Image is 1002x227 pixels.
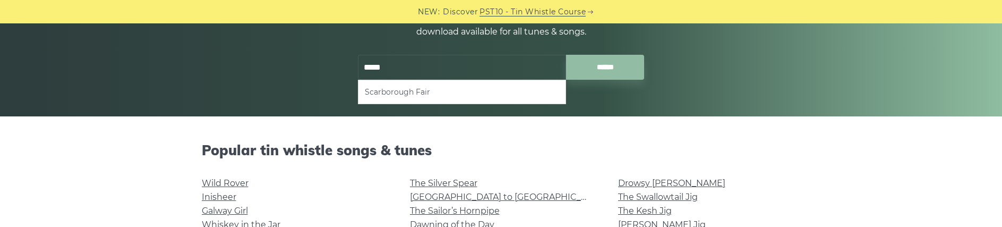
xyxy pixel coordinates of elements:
a: The Swallowtail Jig [618,192,698,202]
a: The Silver Spear [410,178,477,188]
h2: Popular tin whistle songs & tunes [202,142,801,158]
a: Galway Girl [202,206,248,216]
li: Scarborough Fair [365,86,559,98]
a: Inisheer [202,192,236,202]
a: [GEOGRAPHIC_DATA] to [GEOGRAPHIC_DATA] [410,192,606,202]
a: PST10 - Tin Whistle Course [479,6,586,18]
a: Wild Rover [202,178,249,188]
a: The Sailor’s Hornpipe [410,206,500,216]
a: Drowsy [PERSON_NAME] [618,178,725,188]
a: The Kesh Jig [618,206,672,216]
span: Discover [443,6,478,18]
span: NEW: [418,6,440,18]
